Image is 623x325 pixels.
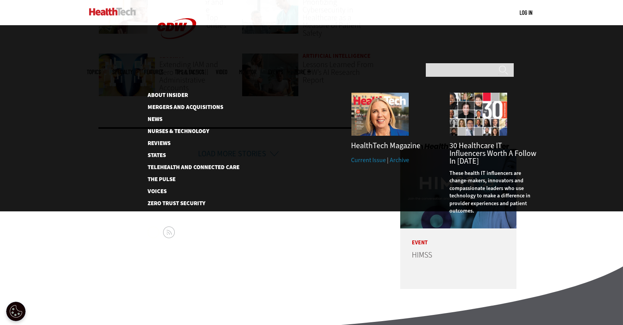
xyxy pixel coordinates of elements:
[400,228,516,245] p: Event
[387,156,389,164] span: |
[390,156,409,164] a: Archive
[148,116,227,122] a: News
[148,188,227,194] a: Voices
[449,169,536,215] p: These health IT influencers are change-makers, innovators and compassionate leaders who use techn...
[520,9,532,17] div: User menu
[6,302,26,321] div: Cookie Settings
[148,176,227,182] a: The Pulse
[148,128,227,134] a: Nurses & Technology
[351,156,386,164] a: Current Issue
[148,92,227,98] a: About Insider
[449,92,508,136] img: collage of influencers
[148,201,239,206] a: Zero Trust Security
[449,140,536,166] a: 30 Healthcare IT Influencers Worth a Follow in [DATE]
[6,302,26,321] button: Open Preferences
[148,152,227,158] a: States
[89,8,136,16] img: Home
[412,250,432,260] a: HIMSS
[351,142,438,150] h3: HealthTech Magazine
[351,92,409,136] img: Summer 2025 cover
[148,104,227,110] a: Mergers and Acquisitions
[148,140,227,146] a: Reviews
[520,9,532,16] a: Log in
[148,164,227,170] a: Telehealth and Connected Care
